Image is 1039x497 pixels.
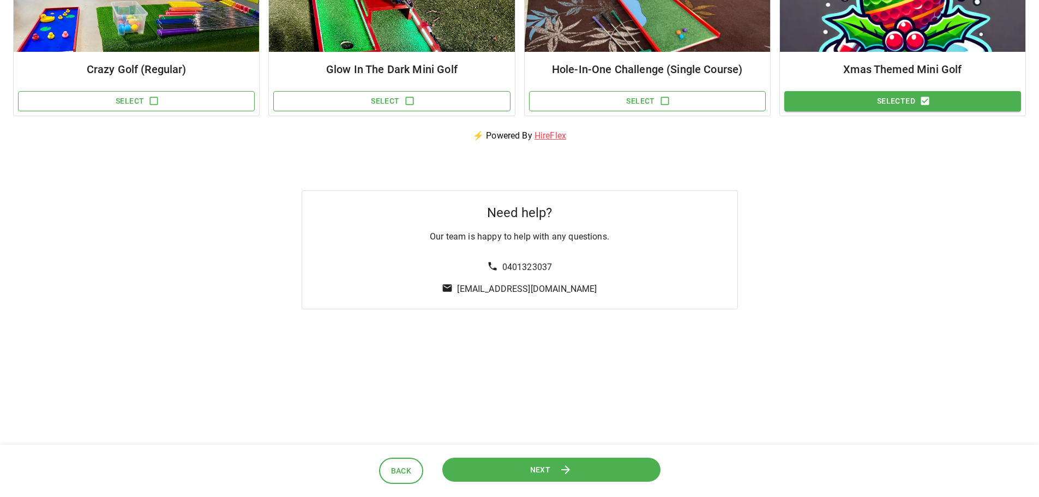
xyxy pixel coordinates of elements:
[18,91,255,111] button: Select
[784,91,1021,111] button: Selected
[391,464,412,478] span: Back
[460,116,579,155] p: ⚡ Powered By
[437,457,665,482] button: Next
[529,463,550,477] span: Next
[379,458,424,484] button: Back
[534,130,566,141] a: HireFlex
[273,91,510,111] button: Select
[502,261,552,274] p: 0401323037
[22,61,250,78] h6: Crazy Golf (Regular)
[533,61,761,78] h6: Hole-In-One Challenge (Single Course)
[487,204,552,221] h5: Need help?
[789,61,1017,78] h6: Xmas Themed Mini Golf
[529,91,766,111] button: Select
[278,61,506,78] h6: Glow In The Dark Mini Golf
[457,284,597,294] a: [EMAIL_ADDRESS][DOMAIN_NAME]
[430,230,609,243] p: Our team is happy to help with any questions.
